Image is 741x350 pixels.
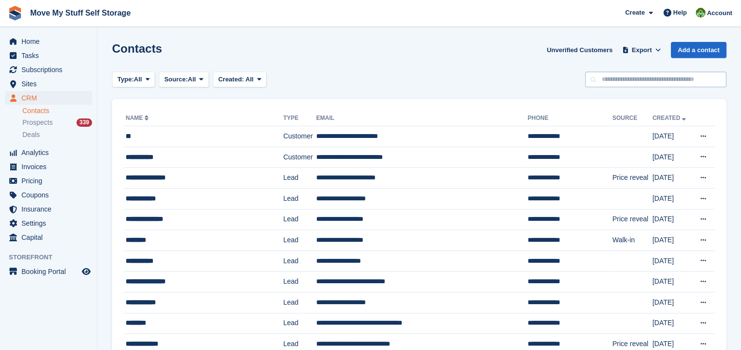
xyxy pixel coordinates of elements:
span: Analytics [21,146,80,159]
span: Sites [21,77,80,91]
span: Type: [117,75,134,84]
td: Lead [283,251,316,272]
a: Unverified Customers [543,42,616,58]
span: Created: [218,76,244,83]
span: Coupons [21,188,80,202]
a: menu [5,160,92,174]
span: CRM [21,91,80,105]
td: Customer [283,126,316,147]
span: Capital [21,231,80,244]
a: menu [5,202,92,216]
div: 339 [76,118,92,127]
a: menu [5,63,92,77]
span: Invoices [21,160,80,174]
span: Insurance [21,202,80,216]
span: Prospects [22,118,53,127]
td: [DATE] [652,147,692,168]
a: menu [5,146,92,159]
button: Type: All [112,72,155,88]
th: Email [316,111,528,126]
a: menu [5,174,92,188]
span: Account [707,8,732,18]
span: Booking Portal [21,265,80,278]
th: Source [612,111,652,126]
a: menu [5,216,92,230]
a: Prospects 339 [22,117,92,128]
a: Deals [22,130,92,140]
span: Source: [164,75,188,84]
span: Storefront [9,253,97,262]
td: [DATE] [652,168,692,189]
img: stora-icon-8386f47178a22dfd0bd8f6a31ec36ba5ce8667c1dd55bd0f319d3a0aa187defe.svg [8,6,22,20]
span: Export [632,45,652,55]
td: Lead [283,168,316,189]
span: Settings [21,216,80,230]
td: Price reveal [612,168,652,189]
td: [DATE] [652,272,692,292]
td: Lead [283,313,316,334]
td: [DATE] [652,209,692,230]
td: Lead [283,209,316,230]
td: Lead [283,292,316,313]
h1: Contacts [112,42,162,55]
a: Add a contact [671,42,726,58]
td: Customer [283,147,316,168]
a: menu [5,35,92,48]
span: Home [21,35,80,48]
td: [DATE] [652,230,692,251]
img: Joel Booth [696,8,705,18]
span: All [246,76,254,83]
th: Phone [528,111,612,126]
a: menu [5,91,92,105]
span: All [188,75,196,84]
td: Lead [283,230,316,251]
span: Help [673,8,687,18]
button: Created: All [213,72,266,88]
button: Export [620,42,663,58]
a: Created [652,115,688,121]
td: Walk-in [612,230,652,251]
a: menu [5,188,92,202]
td: [DATE] [652,251,692,272]
a: menu [5,49,92,62]
td: [DATE] [652,292,692,313]
a: menu [5,265,92,278]
span: All [134,75,142,84]
span: Subscriptions [21,63,80,77]
span: Tasks [21,49,80,62]
td: Lead [283,188,316,209]
a: Contacts [22,106,92,116]
a: Preview store [80,266,92,277]
td: Price reveal [612,209,652,230]
a: Name [126,115,151,121]
td: [DATE] [652,126,692,147]
button: Source: All [159,72,209,88]
td: [DATE] [652,188,692,209]
a: Move My Stuff Self Storage [26,5,134,21]
th: Type [283,111,316,126]
span: Create [625,8,645,18]
td: [DATE] [652,313,692,334]
a: menu [5,77,92,91]
span: Deals [22,130,40,139]
td: Lead [283,272,316,292]
span: Pricing [21,174,80,188]
a: menu [5,231,92,244]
